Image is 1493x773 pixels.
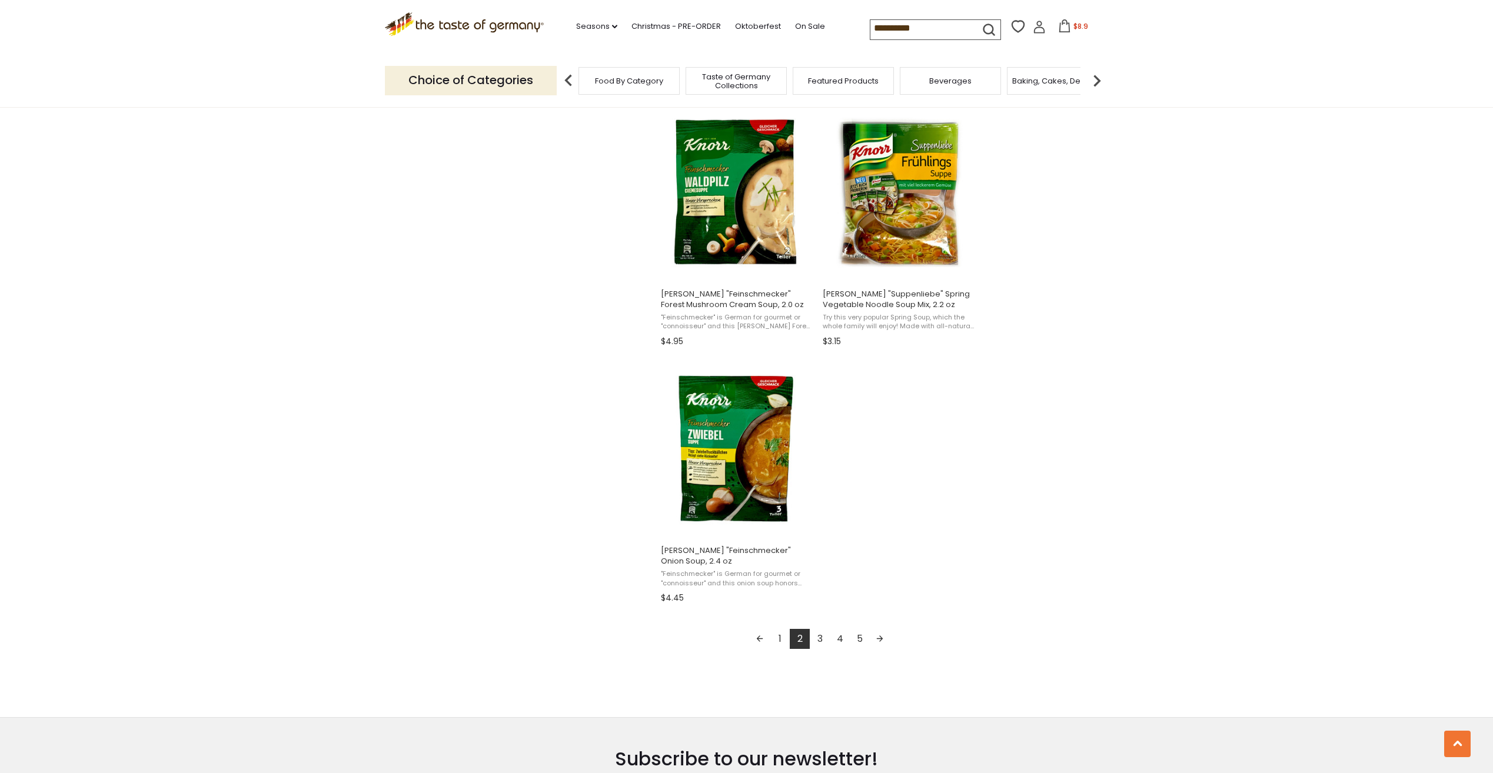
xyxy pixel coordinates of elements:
span: $4.95 [661,335,683,348]
a: Knorr [821,104,977,351]
span: [PERSON_NAME] "Feinschmecker" Forest Mushroom Cream Soup, 2.0 oz [661,289,813,310]
a: Previous page [750,629,770,649]
a: Baking, Cakes, Desserts [1012,76,1103,85]
img: next arrow [1085,69,1109,92]
span: $8.9 [1073,21,1088,31]
a: Taste of Germany Collections [689,72,783,90]
span: [PERSON_NAME] "Suppenliebe" Spring Vegetable Noodle Soup Mix, 2.2 oz [823,289,975,310]
a: Next page [870,629,890,649]
span: "Feinschmecker" is German for gourmet or "connoisseur" and this [PERSON_NAME] Forest Mushroom Cre... [661,313,813,331]
img: previous arrow [557,69,580,92]
span: [PERSON_NAME] "Feinschmecker" Onion Soup, 2.4 oz [661,545,813,567]
a: Oktoberfest [735,20,781,33]
a: 2 [790,629,810,649]
h3: Subscribe to our newsletter! [345,747,1148,771]
a: Food By Category [595,76,663,85]
span: "Feinschmecker" is German for gourmet or "connoisseur" and this onion soup honors that name. Cont... [661,569,813,588]
a: Beverages [929,76,972,85]
a: Christmas - PRE-ORDER [631,20,721,33]
a: Knorr [659,360,815,607]
a: Featured Products [808,76,879,85]
a: On Sale [795,20,825,33]
span: Try this very popular Spring Soup, which the whole family will enjoy! Made with all-natural ingre... [823,313,975,331]
a: 5 [850,629,870,649]
button: $8.9 [1048,19,1098,37]
span: $3.15 [823,335,841,348]
p: Choice of Categories [385,66,557,95]
a: 3 [810,629,830,649]
a: Seasons [576,20,617,33]
a: 1 [770,629,790,649]
div: Pagination [661,629,979,652]
span: $4.45 [661,592,684,604]
a: 4 [830,629,850,649]
a: Knorr [659,104,815,351]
